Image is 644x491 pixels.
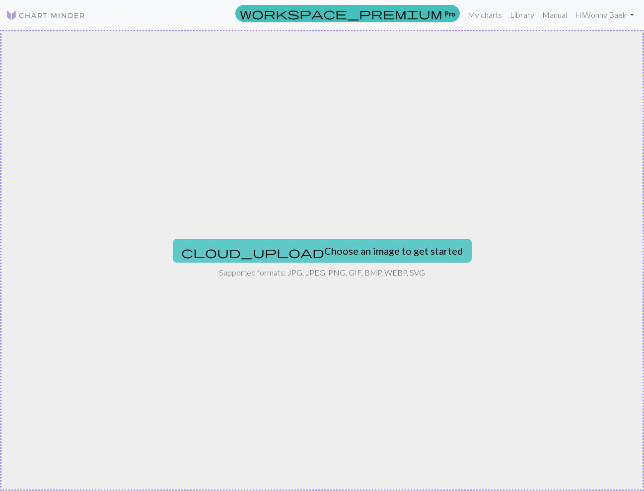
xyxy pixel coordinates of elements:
[181,245,324,259] span: cloud_upload
[219,267,425,279] p: Supported formats: JPG, JPEG, PNG, GIF, BMP, WEBP, SVG
[506,5,538,25] a: Library
[235,5,460,22] a: Pro
[173,239,472,263] button: Choose an image to get started
[6,9,85,21] img: Logo
[464,5,506,25] a: My charts
[538,5,571,25] a: Manual
[240,6,442,20] span: workspace_premium
[571,5,638,25] a: HiWonny Baek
